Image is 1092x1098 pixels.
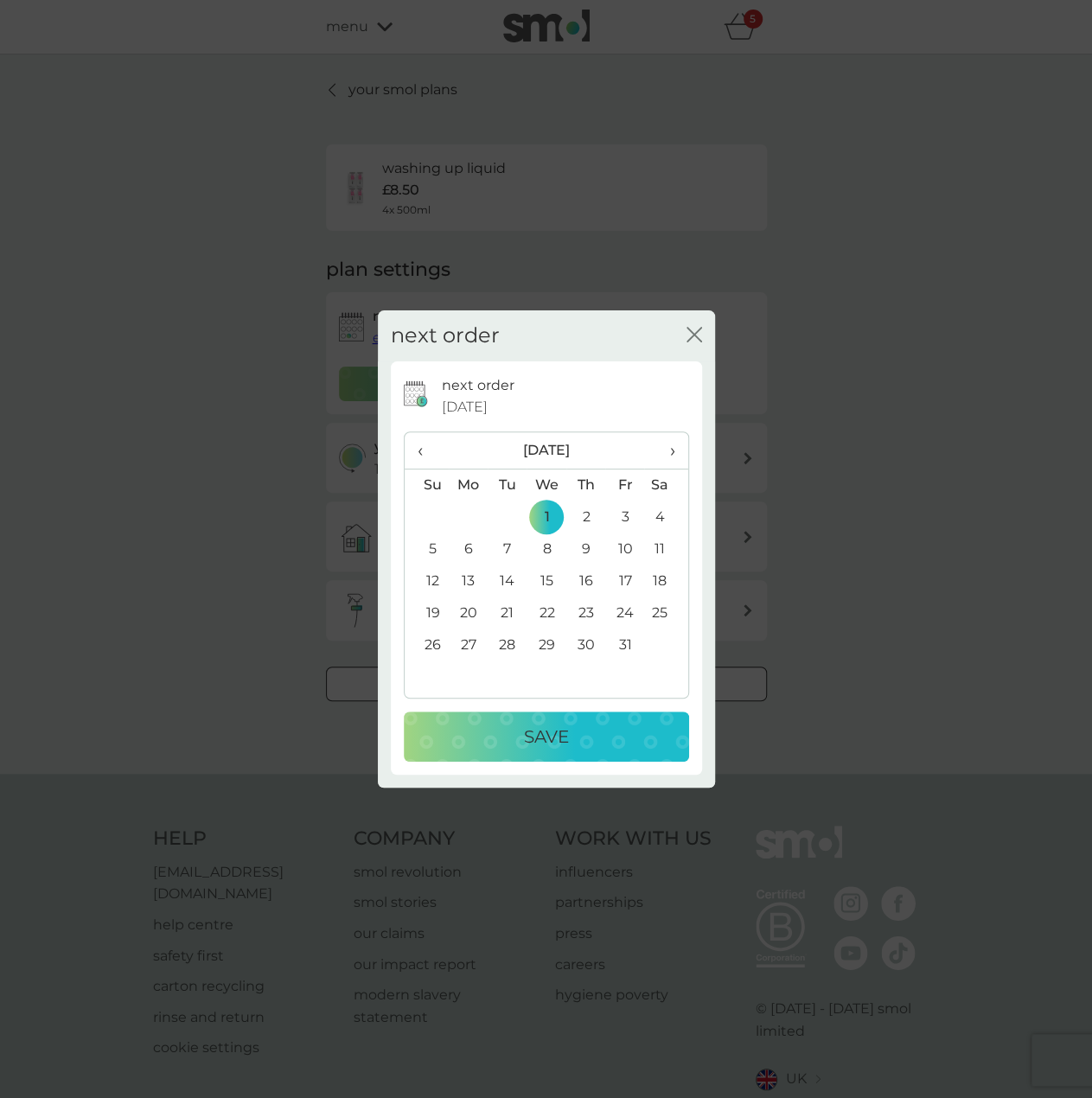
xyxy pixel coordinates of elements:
td: 9 [566,533,605,565]
p: next order [442,374,514,397]
td: 25 [644,597,687,629]
th: Su [405,469,449,501]
td: 13 [449,565,489,597]
td: 14 [488,565,527,597]
td: 12 [405,565,449,597]
td: 23 [566,597,605,629]
td: 2 [566,501,605,533]
td: 31 [605,629,644,661]
td: 18 [644,565,687,597]
h2: next order [391,323,500,348]
td: 16 [566,565,605,597]
td: 29 [527,629,566,661]
th: Th [566,469,605,501]
td: 3 [605,501,644,533]
td: 15 [527,565,566,597]
button: close [686,327,702,345]
th: Fr [605,469,644,501]
th: We [527,469,566,501]
td: 21 [488,597,527,629]
th: [DATE] [449,432,645,469]
th: Sa [644,469,687,501]
th: Mo [449,469,489,501]
td: 11 [644,533,687,565]
span: › [657,432,674,469]
td: 26 [405,629,449,661]
th: Tu [488,469,527,501]
td: 5 [405,533,449,565]
p: Save [524,723,569,750]
td: 4 [644,501,687,533]
td: 6 [449,533,489,565]
td: 17 [605,565,644,597]
td: 28 [488,629,527,661]
td: 27 [449,629,489,661]
td: 8 [527,533,566,565]
span: ‹ [418,432,436,469]
td: 19 [405,597,449,629]
td: 30 [566,629,605,661]
td: 7 [488,533,527,565]
td: 1 [527,501,566,533]
td: 24 [605,597,644,629]
td: 10 [605,533,644,565]
td: 22 [527,597,566,629]
span: [DATE] [442,396,488,418]
td: 20 [449,597,489,629]
button: Save [404,712,689,762]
